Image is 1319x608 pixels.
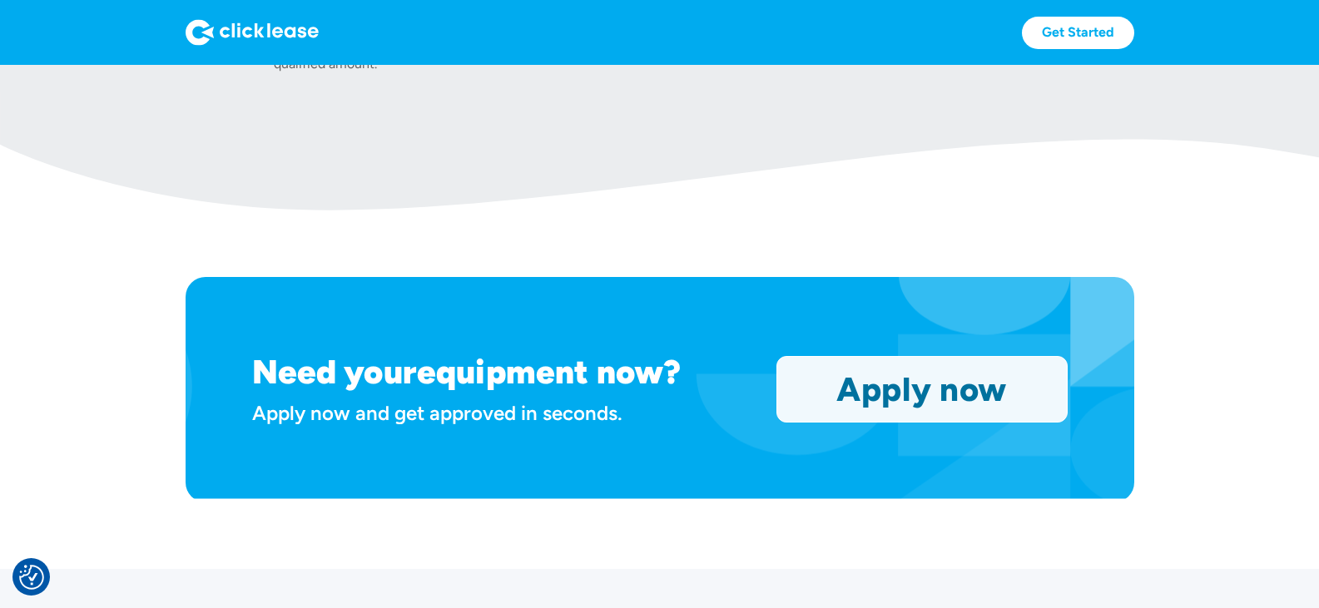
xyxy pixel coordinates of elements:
[1022,17,1134,49] a: Get Started
[252,352,417,392] h1: Need your
[777,357,1067,422] a: Apply now
[252,398,756,428] div: Apply now and get approved in seconds.
[417,352,681,392] h1: equipment now?
[19,565,44,590] img: Revisit consent button
[19,565,44,590] button: Consent Preferences
[186,19,319,46] img: Logo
